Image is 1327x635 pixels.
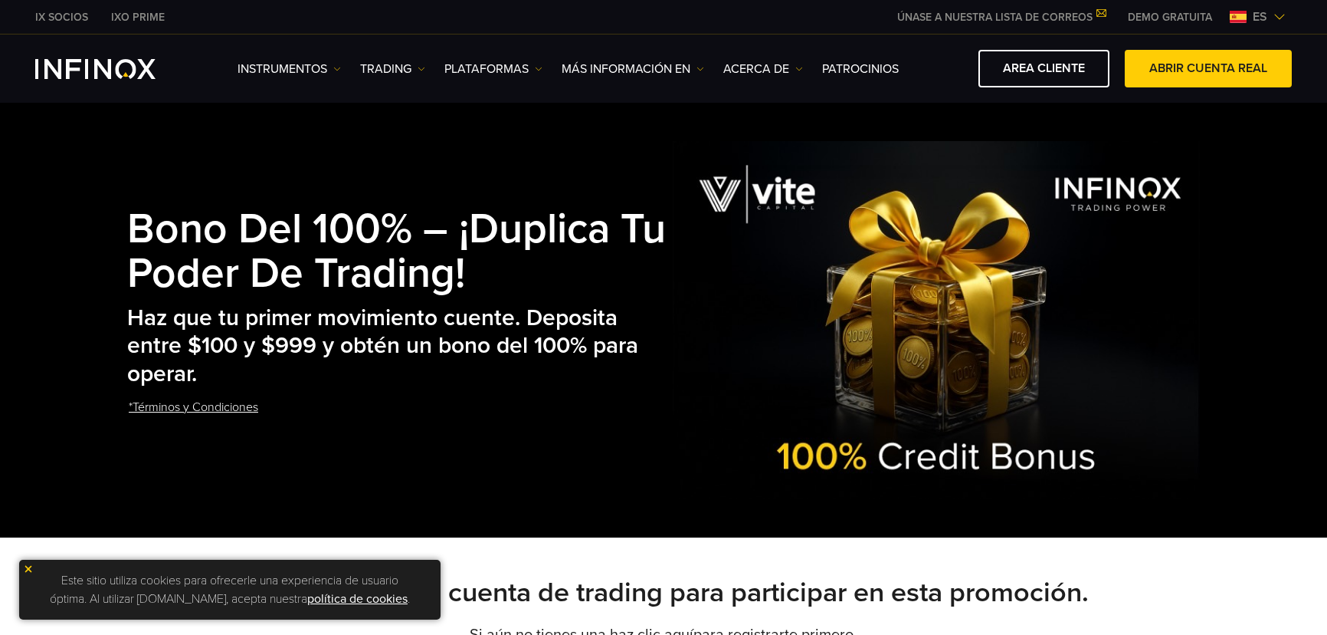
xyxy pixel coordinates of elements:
[886,11,1116,24] a: ÚNASE A NUESTRA LISTA DE CORREOS
[127,304,673,389] h2: Haz que tu primer movimiento cuente. Deposita entre $100 y $999 y obtén un bono del 100% para ope...
[444,60,542,78] a: PLATAFORMAS
[100,9,176,25] a: INFINOX
[127,389,260,426] a: *Términos y Condiciones
[978,50,1109,87] a: AREA CLIENTE
[239,576,1089,609] strong: Debes tener una cuenta de trading para participar en esta promoción.
[1247,8,1273,26] span: es
[24,9,100,25] a: INFINOX
[1116,9,1224,25] a: INFINOX MENU
[23,564,34,574] img: yellow close icon
[27,568,433,612] p: Este sitio utiliza cookies para ofrecerle una experiencia de usuario óptima. Al utilizar [DOMAIN_...
[1125,50,1292,87] a: ABRIR CUENTA REAL
[723,60,803,78] a: ACERCA DE
[307,591,408,607] a: política de cookies
[822,60,899,78] a: Patrocinios
[35,59,192,79] a: INFINOX Logo
[238,60,341,78] a: Instrumentos
[360,60,425,78] a: TRADING
[562,60,704,78] a: Más información en
[127,204,666,299] strong: Bono del 100% – ¡Duplica tu poder de trading!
